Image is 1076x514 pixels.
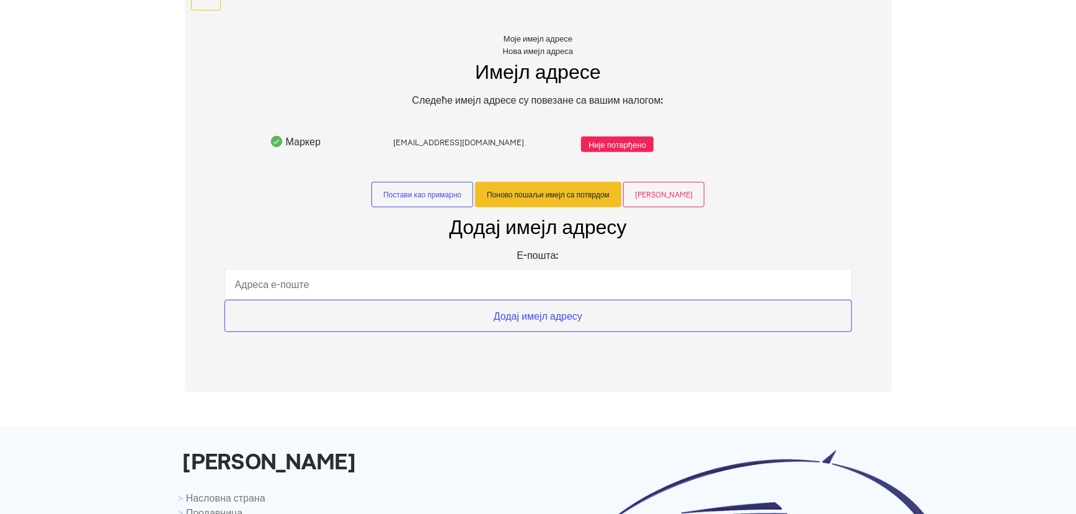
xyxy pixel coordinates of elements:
[182,448,355,475] font: [PERSON_NAME]
[393,138,524,147] font: [EMAIL_ADDRESS][DOMAIN_NAME]
[286,136,321,148] font: Маркер
[178,491,360,506] a: Насловна страна
[589,140,646,150] font: Није потврђено
[412,94,664,106] font: Следеће имејл адресе су повезане са вашим налогом:
[517,250,559,261] font: Е-пошта:
[494,310,582,322] font: Додај имејл адресу
[449,215,626,239] font: Додај имејл адресу
[383,191,461,199] font: Постави као примарно
[623,182,705,207] button: [PERSON_NAME]
[475,60,600,84] font: Имејл адресе
[225,269,852,300] input: Адреса е-поште
[186,492,265,504] font: Насловна страна
[487,191,610,199] font: Поново пошаљи имејл са потврдом
[635,191,693,199] font: [PERSON_NAME]
[475,182,621,207] button: Поново пошаљи имејл са потврдом
[504,34,572,43] font: Моје имејл адресе
[225,300,852,331] button: Додај имејл адресу
[371,182,473,207] button: Постави као примарно
[503,47,574,56] font: Нова имејл адреса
